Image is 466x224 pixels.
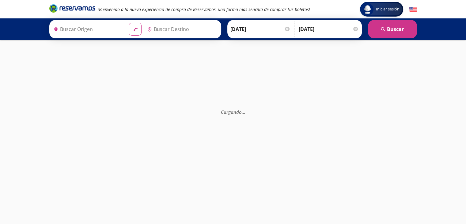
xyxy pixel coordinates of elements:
span: . [244,109,245,115]
em: Cargando [221,109,245,115]
button: Buscar [368,20,417,38]
span: . [243,109,244,115]
input: Buscar Origen [51,21,124,37]
button: English [409,6,417,13]
input: Opcional [299,21,359,37]
a: Brand Logo [49,4,95,15]
input: Elegir Fecha [230,21,290,37]
i: Brand Logo [49,4,95,13]
em: ¡Bienvenido a la nueva experiencia de compra de Reservamos, una forma más sencilla de comprar tus... [98,6,310,12]
span: . [241,109,243,115]
span: Iniciar sesión [373,6,402,12]
input: Buscar Destino [145,21,218,37]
